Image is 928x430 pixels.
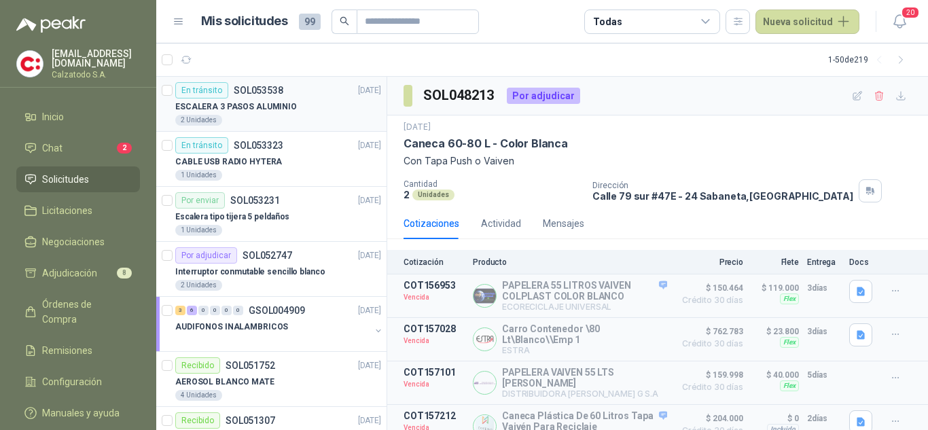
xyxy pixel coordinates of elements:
a: Solicitudes [16,166,140,192]
div: Recibido [175,412,220,429]
p: Cotización [404,257,465,267]
div: 3 [175,306,185,315]
p: SOL053231 [230,196,280,205]
h1: Mis solicitudes [201,12,288,31]
p: 3 días [807,280,841,296]
p: Escalera tipo tijera 5 peldaños [175,211,289,223]
p: ECORECICLAJE UNIVERSAL [502,302,667,312]
img: Logo peakr [16,16,86,33]
div: 0 [221,306,232,315]
span: 2 [117,143,132,154]
span: Inicio [42,109,64,124]
div: Cotizaciones [404,216,459,231]
p: 2 [404,189,410,200]
span: 8 [117,268,132,279]
span: Crédito 30 días [675,340,743,348]
div: 1 Unidades [175,225,222,236]
p: DISTRIBUIDORA [PERSON_NAME] G S.A [502,389,667,399]
span: Negociaciones [42,234,105,249]
p: AEROSOL BLANCO MATE [175,376,274,389]
span: Órdenes de Compra [42,297,127,327]
div: Por enviar [175,192,225,209]
a: Por enviarSOL053231[DATE] Escalera tipo tijera 5 peldaños1 Unidades [156,187,387,242]
span: $ 204.000 [675,410,743,427]
div: 1 - 50 de 219 [828,49,912,71]
p: ESCALERA 3 PASOS ALUMINIO [175,101,297,113]
img: Company Logo [17,51,43,77]
p: SOL051307 [226,416,275,425]
p: Carro Contenedor \80 Lt\Blanco\\Emp 1 [502,323,667,345]
p: Flete [751,257,799,267]
span: $ 150.464 [675,280,743,296]
div: En tránsito [175,82,228,98]
span: Adjudicación [42,266,97,281]
p: Con Tapa Push o Vaiven [404,154,912,168]
p: Producto [473,257,667,267]
p: 5 días [807,367,841,383]
div: 0 [198,306,209,315]
p: 2 días [807,410,841,427]
a: RecibidoSOL051752[DATE] AEROSOL BLANCO MATE4 Unidades [156,352,387,407]
div: Actividad [481,216,521,231]
img: Company Logo [474,328,496,351]
p: Calle 79 sur #47E - 24 Sabaneta , [GEOGRAPHIC_DATA] [592,190,853,202]
p: SOL053323 [234,141,283,150]
p: PAPELERA VAIVEN 55 LTS [PERSON_NAME] [502,367,667,389]
span: $ 159.998 [675,367,743,383]
button: 20 [887,10,912,34]
div: 1 Unidades [175,170,222,181]
div: Flex [780,293,799,304]
p: COT157028 [404,323,465,334]
button: Nueva solicitud [755,10,859,34]
p: Vencida [404,334,465,348]
span: Manuales y ayuda [42,406,120,420]
span: search [340,16,349,26]
div: Todas [593,14,622,29]
div: 2 Unidades [175,280,222,291]
div: Por adjudicar [507,88,580,104]
p: SOL053538 [234,86,283,95]
div: Recibido [175,357,220,374]
a: Inicio [16,104,140,130]
a: Configuración [16,369,140,395]
div: Flex [780,337,799,348]
a: Manuales y ayuda [16,400,140,426]
div: En tránsito [175,137,228,154]
span: 99 [299,14,321,30]
a: Negociaciones [16,229,140,255]
p: COT157212 [404,410,465,421]
p: AUDIFONOS INALAMBRICOS [175,321,288,334]
a: 3 6 0 0 0 0 GSOL004909[DATE] AUDIFONOS INALAMBRICOS [175,302,384,346]
a: Chat2 [16,135,140,161]
p: $ 0 [751,410,799,427]
a: En tránsitoSOL053323[DATE] CABLE USB RADIO HYTERA1 Unidades [156,132,387,187]
p: Docs [849,257,876,267]
p: [DATE] [358,414,381,427]
p: [EMAIL_ADDRESS][DOMAIN_NAME] [52,49,140,68]
div: 0 [210,306,220,315]
p: COT157101 [404,367,465,378]
p: $ 119.000 [751,280,799,296]
p: [DATE] [358,249,381,262]
p: Vencida [404,378,465,391]
p: [DATE] [358,139,381,152]
span: Crédito 30 días [675,383,743,391]
div: Flex [780,380,799,391]
span: Remisiones [42,343,92,358]
p: Entrega [807,257,841,267]
div: Unidades [412,190,454,200]
p: Interruptor conmutable sencillo blanco [175,266,325,279]
a: Órdenes de Compra [16,291,140,332]
p: $ 40.000 [751,367,799,383]
span: Crédito 30 días [675,296,743,304]
span: Solicitudes [42,172,89,187]
p: $ 23.800 [751,323,799,340]
div: 2 Unidades [175,115,222,126]
p: Caneca 60-80 L - Color Blanca [404,137,568,151]
p: COT156953 [404,280,465,291]
div: Mensajes [543,216,584,231]
img: Company Logo [474,285,496,307]
a: Remisiones [16,338,140,363]
span: Licitaciones [42,203,92,218]
p: GSOL004909 [249,306,305,315]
